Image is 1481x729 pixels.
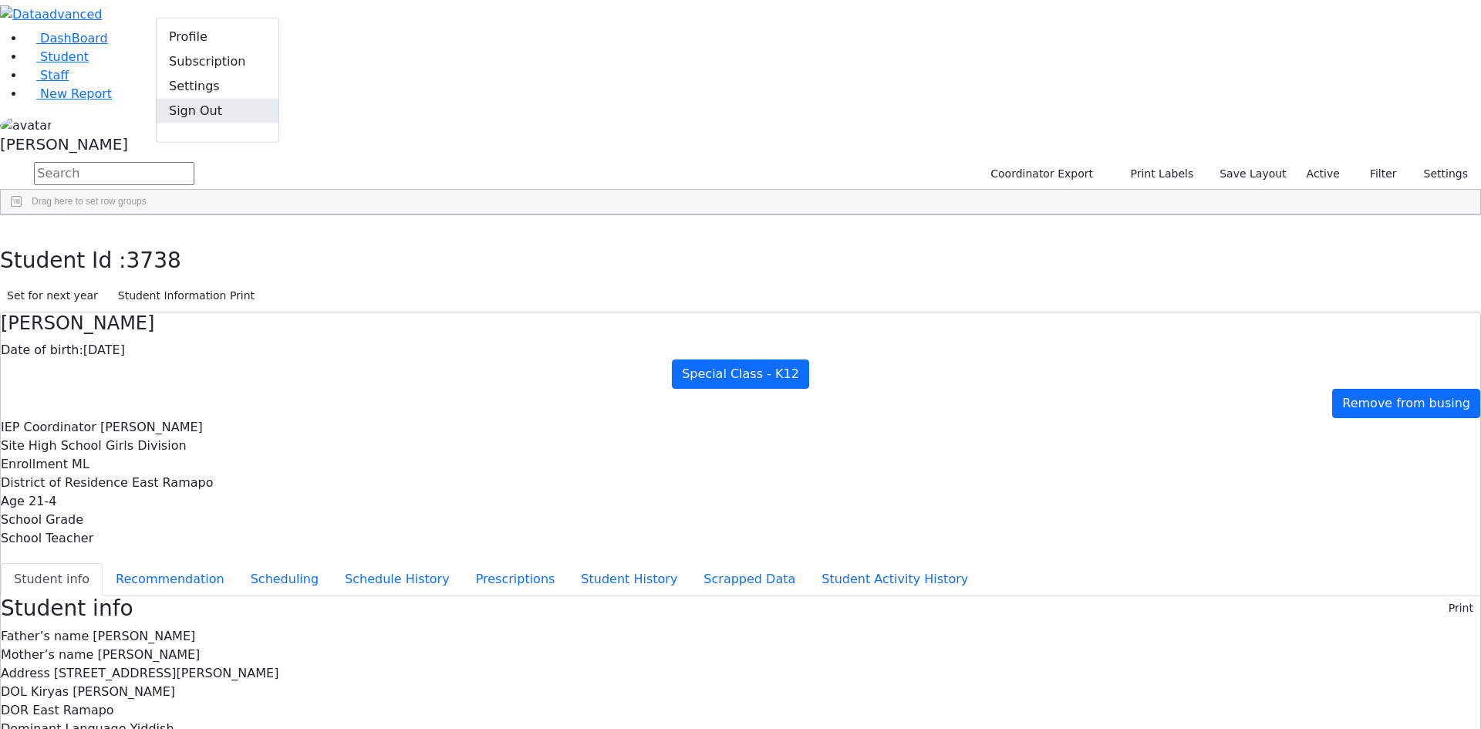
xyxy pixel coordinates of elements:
[1213,162,1293,186] button: Save Layout
[1342,396,1470,410] span: Remove from busing
[1,627,89,646] label: Father’s name
[25,31,108,46] a: DashBoard
[1,455,68,474] label: Enrollment
[25,49,89,64] a: Student
[1300,162,1347,186] label: Active
[40,68,69,83] span: Staff
[25,86,112,101] a: New Report
[157,73,278,98] a: Settings
[157,24,278,49] a: Profile
[463,563,568,596] button: Prescriptions
[72,457,89,471] span: ML
[1,646,93,664] label: Mother’s name
[568,563,690,596] button: Student History
[103,563,238,596] button: Recommendation
[1112,162,1200,186] button: Print Labels
[157,98,278,123] a: Sign Out
[29,494,56,508] span: 21-4
[111,284,261,308] button: Student Information Print
[97,647,200,662] span: [PERSON_NAME]
[1,683,27,701] label: DOL
[980,162,1100,186] button: Coordinator Export
[1,529,93,548] label: School Teacher
[25,68,69,83] a: Staff
[127,248,181,273] span: 3738
[93,629,195,643] span: [PERSON_NAME]
[157,49,278,73] a: Subscription
[332,563,463,596] button: Schedule History
[1350,162,1404,186] button: Filter
[1442,596,1480,620] button: Print
[1,511,83,529] label: School Grade
[132,475,214,490] span: East Ramapo
[1404,162,1475,186] button: Settings
[1,492,25,511] label: Age
[238,563,332,596] button: Scheduling
[1,664,50,683] label: Address
[100,420,203,434] span: [PERSON_NAME]
[1,312,1480,335] h4: [PERSON_NAME]
[32,703,114,717] span: East Ramapo
[1332,389,1480,418] a: Remove from busing
[32,196,147,207] span: Drag here to set row groups
[40,31,108,46] span: DashBoard
[1,341,83,359] label: Date of birth:
[690,563,808,596] button: Scrapped Data
[40,49,89,64] span: Student
[808,563,981,596] button: Student Activity History
[1,701,29,720] label: DOR
[1,596,133,622] h3: Student info
[1,437,25,455] label: Site
[31,684,175,699] span: Kiryas [PERSON_NAME]
[1,563,103,596] button: Student info
[1,341,1480,359] div: [DATE]
[1,418,96,437] label: IEP Coordinator
[54,666,279,680] span: [STREET_ADDRESS][PERSON_NAME]
[1,474,128,492] label: District of Residence
[29,438,187,453] span: High School Girls Division
[34,162,194,185] input: Search
[40,86,112,101] span: New Report
[672,359,809,389] a: Special Class - K12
